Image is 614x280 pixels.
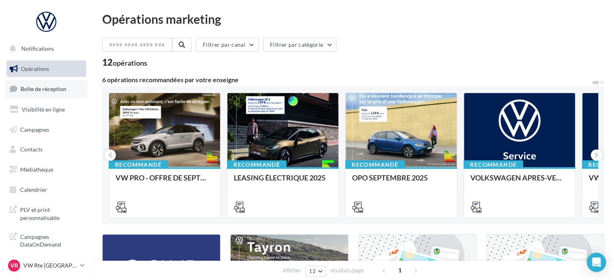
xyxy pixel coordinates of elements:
[6,258,86,273] a: VR VW Rte [GEOGRAPHIC_DATA]
[5,161,88,178] a: Médiathèque
[234,174,332,190] div: LEASING ÉLECTRIQUE 2025
[20,166,53,173] span: Médiathèque
[345,160,405,169] div: Recommandé
[5,141,88,158] a: Contacts
[5,201,88,225] a: PLV et print personnalisable
[305,265,326,277] button: 12
[283,267,301,274] span: Afficher
[102,13,604,25] div: Opérations marketing
[5,60,88,77] a: Opérations
[352,174,450,190] div: OPO SEPTEMBRE 2025
[23,261,77,270] p: VW Rte [GEOGRAPHIC_DATA]
[5,40,84,57] button: Notifications
[263,38,336,52] button: Filtrer par catégorie
[20,186,47,193] span: Calendrier
[470,174,569,190] div: VOLKSWAGEN APRES-VENTE
[21,45,54,52] span: Notifications
[5,228,88,252] a: Campagnes DataOnDemand
[115,174,214,190] div: VW PRO - OFFRE DE SEPTEMBRE 25
[102,58,147,67] div: 12
[22,106,65,113] span: Visibilité en ligne
[20,146,43,153] span: Contacts
[587,253,606,272] div: Open Intercom Messenger
[5,181,88,198] a: Calendrier
[309,268,316,274] span: 12
[109,160,168,169] div: Recommandé
[102,77,591,83] div: 6 opérations recommandées par votre enseigne
[20,231,83,249] span: Campagnes DataOnDemand
[21,65,49,72] span: Opérations
[20,204,83,222] span: PLV et print personnalisable
[394,264,406,277] span: 1
[227,160,286,169] div: Recommandé
[5,121,88,138] a: Campagnes
[5,101,88,118] a: Visibilité en ligne
[330,267,364,274] span: résultats/page
[5,80,88,97] a: Boîte de réception
[196,38,259,52] button: Filtrer par canal
[21,85,66,92] span: Boîte de réception
[10,261,18,270] span: VR
[113,59,147,66] div: opérations
[20,126,49,133] span: Campagnes
[464,160,523,169] div: Recommandé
